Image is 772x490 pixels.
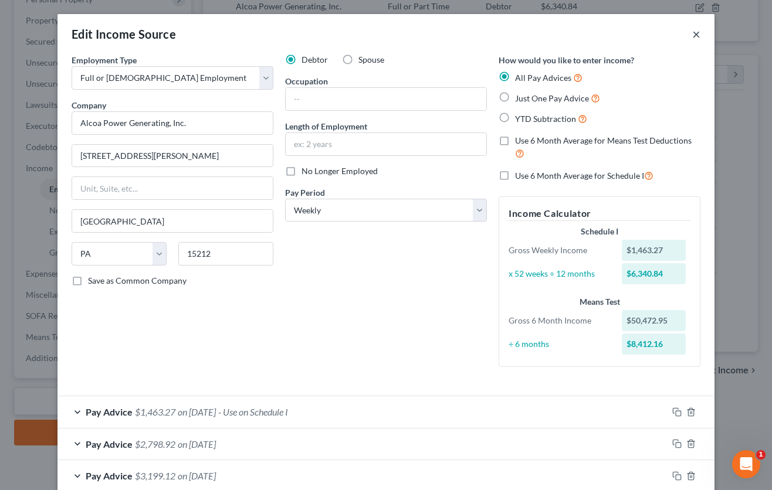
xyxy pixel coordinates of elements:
span: Pay Period [285,188,325,198]
input: Search company by name... [72,111,273,135]
span: on [DATE] [178,470,216,481]
span: - Use on Schedule I [218,406,288,417]
input: -- [286,88,486,110]
div: Schedule I [509,226,690,237]
span: Pay Advice [86,470,133,481]
label: How would you like to enter income? [499,54,634,66]
span: Employment Type [72,55,137,65]
div: Means Test [509,296,690,308]
span: Just One Pay Advice [515,93,589,103]
span: Use 6 Month Average for Schedule I [515,171,644,181]
span: Spouse [358,55,384,64]
input: ex: 2 years [286,133,486,155]
div: $1,463.27 [622,240,686,261]
div: $8,412.16 [622,334,686,355]
button: × [692,27,700,41]
span: Company [72,100,106,110]
span: 1 [756,450,766,460]
span: Use 6 Month Average for Means Test Deductions [515,135,692,145]
span: All Pay Advices [515,73,571,83]
input: Unit, Suite, etc... [72,177,273,199]
div: $6,340.84 [622,263,686,284]
span: on [DATE] [178,438,216,450]
label: Length of Employment [285,120,367,132]
span: on [DATE] [178,406,216,417]
div: ÷ 6 months [503,338,616,350]
div: $50,472.95 [622,310,686,331]
input: Enter address... [72,145,273,167]
input: Enter city... [72,210,273,232]
label: Occupation [285,75,328,87]
span: Debtor [302,55,328,64]
div: Edit Income Source [72,26,176,42]
span: YTD Subtraction [515,114,576,124]
iframe: Intercom live chat [732,450,760,478]
span: $3,199.12 [135,470,175,481]
div: Gross 6 Month Income [503,315,616,326]
div: x 52 weeks ÷ 12 months [503,268,616,280]
span: $2,798.92 [135,438,175,450]
span: $1,463.27 [135,406,175,417]
span: No Longer Employed [302,166,378,176]
span: Save as Common Company [88,275,187,285]
div: Gross Weekly Income [503,244,616,256]
span: Pay Advice [86,406,133,417]
span: Pay Advice [86,438,133,450]
h5: Income Calculator [509,206,690,221]
input: Enter zip... [178,242,273,266]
